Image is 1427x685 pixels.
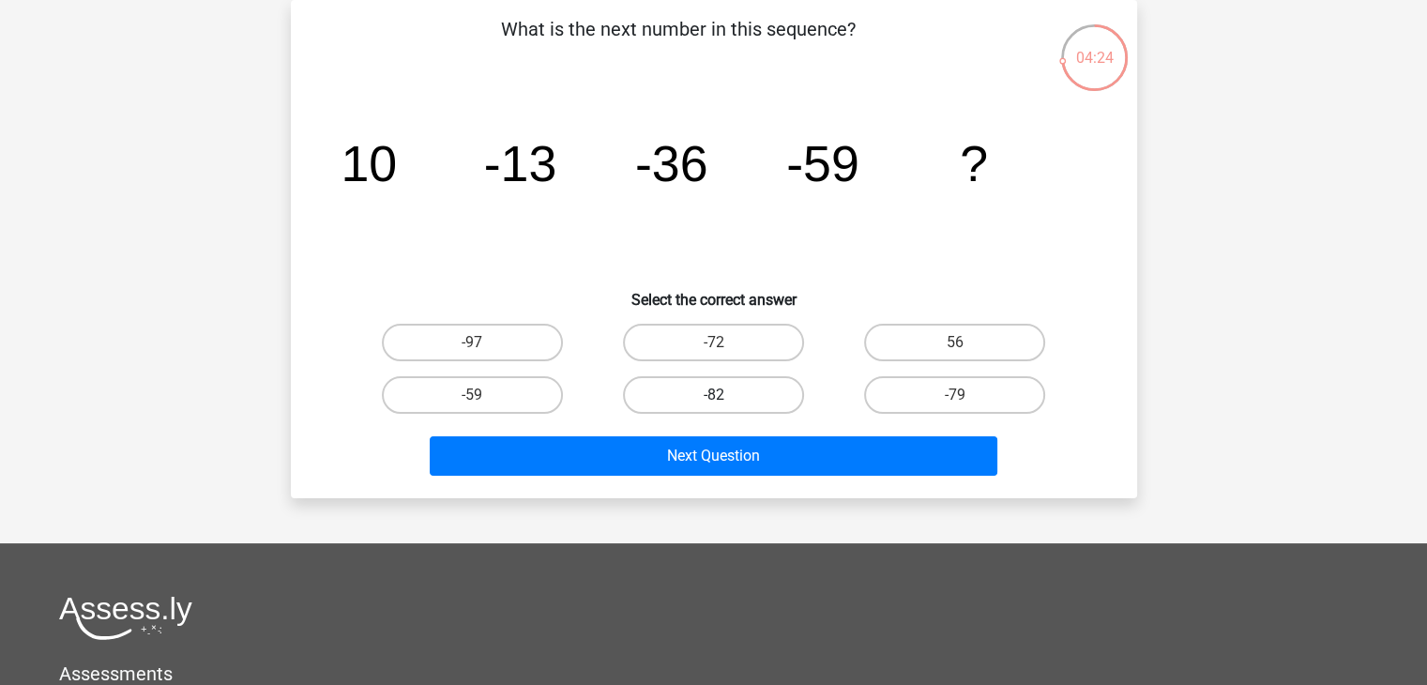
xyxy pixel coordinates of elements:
tspan: -36 [634,135,707,191]
label: -82 [623,376,804,414]
p: What is the next number in this sequence? [321,15,1037,71]
h6: Select the correct answer [321,276,1107,309]
tspan: ? [960,135,988,191]
h5: Assessments [59,662,1368,685]
tspan: -59 [786,135,859,191]
div: 04:24 [1059,23,1130,69]
button: Next Question [430,436,997,476]
label: -72 [623,324,804,361]
tspan: 10 [341,135,397,191]
label: -59 [382,376,563,414]
label: -79 [864,376,1045,414]
label: -97 [382,324,563,361]
img: Assessly logo [59,596,192,640]
label: 56 [864,324,1045,361]
tspan: -13 [483,135,556,191]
